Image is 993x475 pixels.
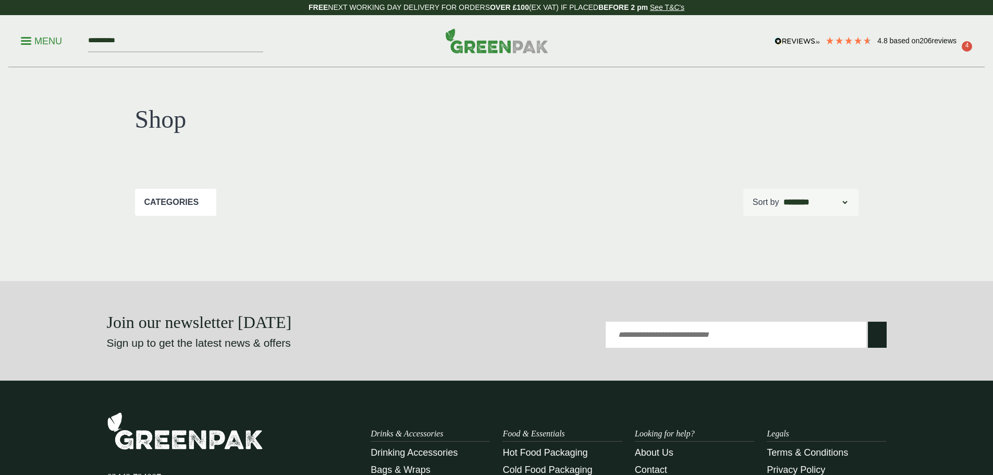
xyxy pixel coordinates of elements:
a: Privacy Policy [767,465,825,475]
span: 4.8 [877,36,889,45]
a: Terms & Conditions [767,447,848,458]
p: Menu [21,35,62,47]
a: Drinking Accessories [371,447,458,458]
span: reviews [932,36,957,45]
p: Categories [144,196,199,209]
span: Based on [890,36,920,45]
span: 4 [962,41,972,52]
p: Sort by [753,196,779,209]
select: Shop order [781,196,849,209]
strong: OVER £100 [490,3,529,11]
p: Sign up to get the latest news & offers [107,335,458,351]
img: REVIEWS.io [775,38,820,45]
div: 4.79 Stars [825,36,872,45]
h1: Shop [135,104,497,135]
a: Bags & Wraps [371,465,431,475]
strong: FREE [309,3,328,11]
a: Contact [635,465,667,475]
img: GreenPak Supplies [107,412,263,450]
a: Cold Food Packaging [502,465,592,475]
a: See T&C's [650,3,684,11]
a: Menu [21,35,62,45]
a: About Us [635,447,673,458]
span: 206 [920,36,931,45]
img: GreenPak Supplies [445,28,548,53]
a: Hot Food Packaging [502,447,587,458]
strong: BEFORE 2 pm [598,3,648,11]
strong: Join our newsletter [DATE] [107,313,292,332]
